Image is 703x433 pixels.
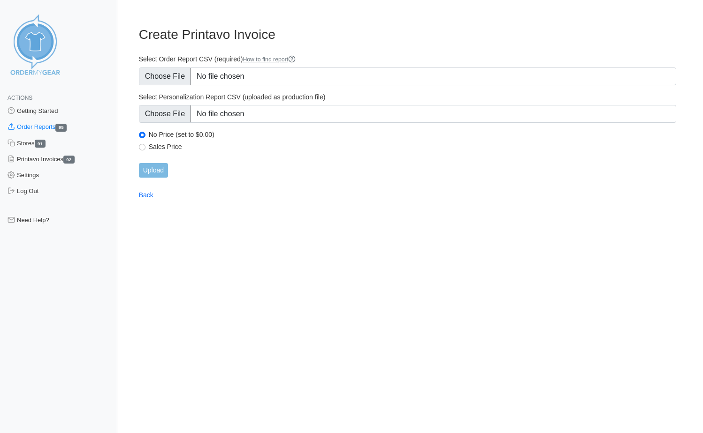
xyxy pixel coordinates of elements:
[55,124,67,132] span: 95
[149,142,676,151] label: Sales Price
[139,163,168,178] input: Upload
[139,93,676,101] label: Select Personalization Report CSV (uploaded as production file)
[8,95,32,101] span: Actions
[139,27,676,43] h3: Create Printavo Invoice
[139,191,153,199] a: Back
[149,130,676,139] label: No Price (set to $0.00)
[243,56,296,63] a: How to find report
[139,55,676,64] label: Select Order Report CSV (required)
[35,140,46,148] span: 91
[63,156,75,164] span: 92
